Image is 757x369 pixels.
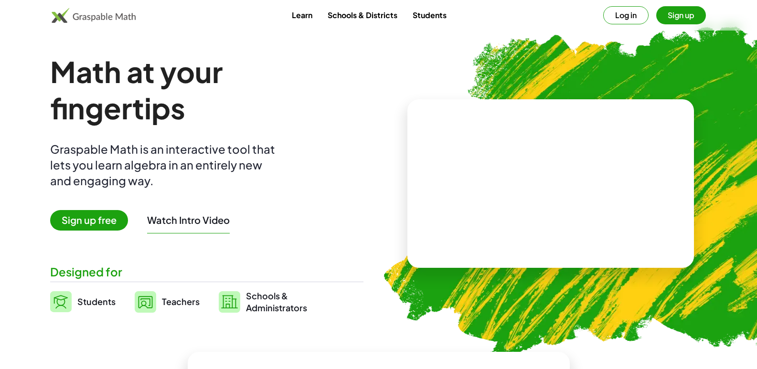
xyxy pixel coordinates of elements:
button: Watch Intro Video [147,214,230,226]
a: Schools &Administrators [219,290,307,314]
div: Graspable Math is an interactive tool that lets you learn algebra in an entirely new and engaging... [50,141,279,189]
span: Students [77,296,116,307]
button: Sign up [656,6,706,24]
img: svg%3e [219,291,240,313]
h1: Math at your fingertips [50,53,354,126]
span: Teachers [162,296,200,307]
button: Log in [603,6,649,24]
span: Sign up free [50,210,128,231]
a: Teachers [135,290,200,314]
img: svg%3e [50,291,72,312]
video: What is this? This is dynamic math notation. Dynamic math notation plays a central role in how Gr... [479,148,622,220]
a: Students [405,6,454,24]
div: Designed for [50,264,363,280]
a: Students [50,290,116,314]
a: Learn [284,6,320,24]
a: Schools & Districts [320,6,405,24]
img: svg%3e [135,291,156,313]
span: Schools & Administrators [246,290,307,314]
